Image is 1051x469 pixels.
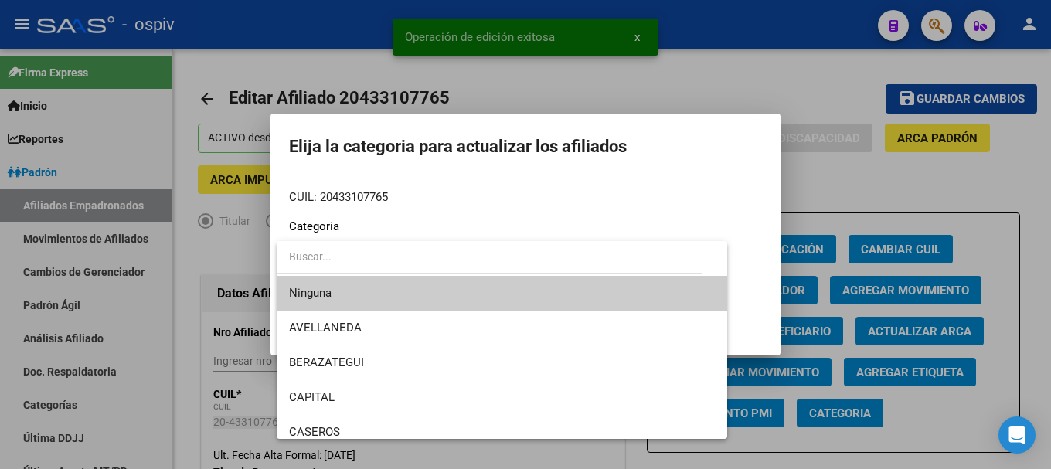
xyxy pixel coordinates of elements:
span: AVELLANEDA [289,321,362,335]
span: Ninguna [289,276,715,311]
div: Open Intercom Messenger [998,416,1036,454]
span: CASEROS [289,425,340,439]
span: BERAZATEGUI [289,355,364,369]
span: CAPITAL [289,390,335,404]
input: dropdown search [277,240,702,273]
